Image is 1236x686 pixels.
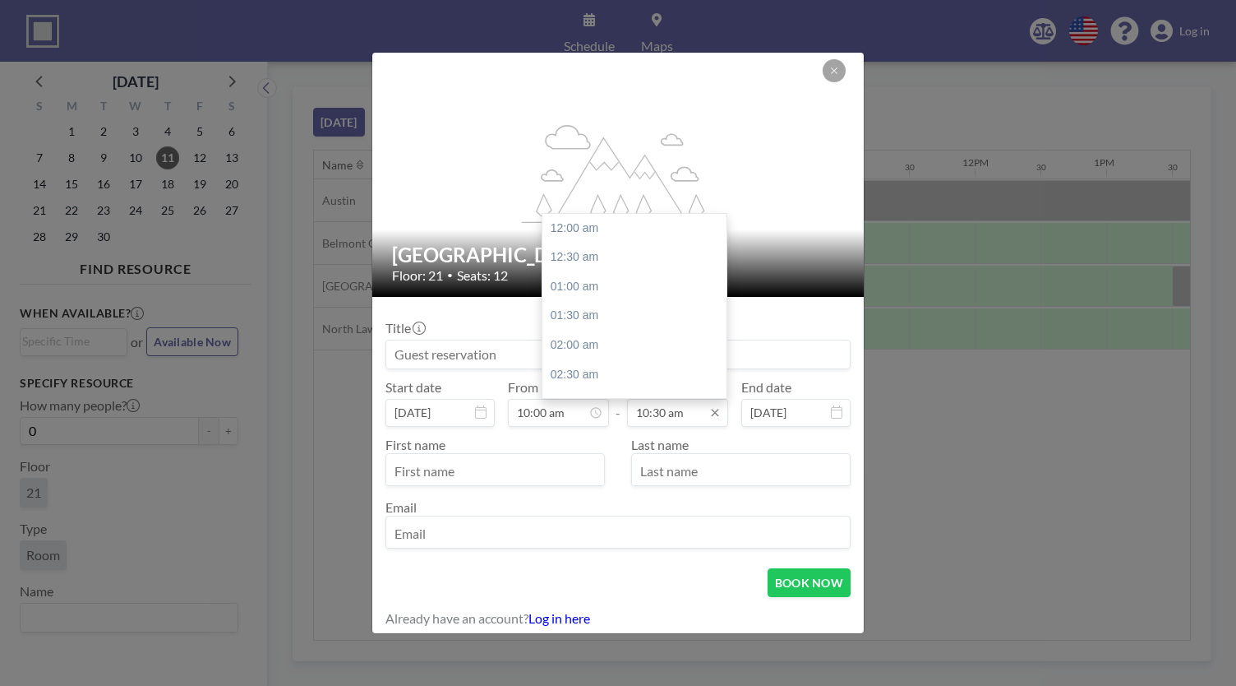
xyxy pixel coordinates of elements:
[768,568,851,597] button: BOOK NOW
[542,389,735,419] div: 03:00 am
[542,331,735,360] div: 02:00 am
[616,385,620,421] span: -
[632,457,850,485] input: Last name
[542,272,735,302] div: 01:00 am
[508,379,538,396] label: From
[528,610,590,626] a: Log in here
[392,243,846,267] h2: [GEOGRAPHIC_DATA]
[542,301,735,331] div: 01:30 am
[542,360,735,390] div: 02:30 am
[542,214,735,243] div: 12:00 am
[386,457,604,485] input: First name
[385,499,417,515] label: Email
[457,267,508,284] span: Seats: 12
[631,437,689,452] label: Last name
[386,520,850,548] input: Email
[386,341,850,368] input: Guest reservation
[385,610,528,627] span: Already have an account?
[385,437,445,452] label: First name
[385,379,441,396] label: Start date
[385,320,424,336] label: Title
[542,243,735,272] div: 12:30 am
[392,267,443,284] span: Floor: 21
[447,269,453,281] span: •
